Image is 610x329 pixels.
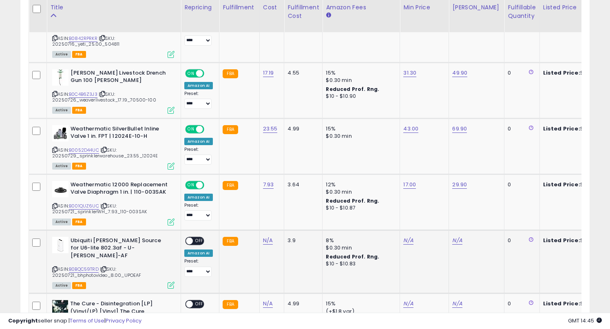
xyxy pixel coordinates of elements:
[326,77,393,84] div: $0.30 min
[508,237,533,244] div: 0
[287,181,316,188] div: 3.64
[69,35,97,42] a: B0842RPRKR
[203,181,216,188] span: OFF
[263,236,273,245] a: N/A
[263,300,273,308] a: N/A
[71,237,170,262] b: Ubiquiti [PERSON_NAME] Source for U6-lite 802.3af - U-[PERSON_NAME]-AF
[52,181,175,225] div: ASIN:
[403,69,416,77] a: 31.30
[52,266,141,278] span: | SKU: 20250721_bhphotovideo_8.00_UPOEAF
[184,27,213,46] div: Preset:
[326,125,393,132] div: 15%
[106,317,141,325] a: Privacy Policy
[326,12,331,19] small: Amazon Fees.
[184,203,213,221] div: Preset:
[52,163,71,170] span: All listings currently available for purchase on Amazon
[184,91,213,109] div: Preset:
[52,237,69,253] img: 21j4uYqobNL._SL40_.jpg
[70,300,169,317] b: The Cure - Disintegration [LP] (Vinyl/LP) [Vinyl] The Cure
[52,125,69,141] img: 41s7UDeNAkL._SL40_.jpg
[403,3,445,12] div: Min Price
[287,69,316,77] div: 4.55
[52,35,119,47] span: | SKU: 20250716_yeti_25.00_504811
[263,125,278,133] a: 23.55
[69,203,99,210] a: B001QUZ6UC
[186,126,196,132] span: ON
[508,69,533,77] div: 0
[452,3,501,12] div: [PERSON_NAME]
[186,181,196,188] span: ON
[71,125,170,142] b: Weathermatic SilverBullet Inline Valve 1 in. FPT | 12024E-10-H
[52,300,68,316] img: 41UE5sXsYWL._SL40_.jpg
[543,236,580,244] b: Listed Price:
[203,70,216,77] span: OFF
[203,126,216,132] span: OFF
[186,70,196,77] span: ON
[52,125,175,169] div: ASIN:
[52,107,71,114] span: All listings currently available for purchase on Amazon
[568,317,602,325] span: 2025-08-11 14:45 GMT
[184,3,216,12] div: Repricing
[452,181,467,189] a: 29.90
[71,69,170,86] b: [PERSON_NAME] Livestock Drench Gun 100 [PERSON_NAME]
[184,258,213,277] div: Preset:
[8,317,141,325] div: seller snap | |
[326,93,393,100] div: $10 - $10.90
[452,300,462,308] a: N/A
[223,181,238,190] small: FBA
[69,266,99,273] a: B0BQC59TRD
[52,69,175,113] div: ASIN:
[287,125,316,132] div: 4.99
[263,69,274,77] a: 17.19
[52,69,69,86] img: 211Y4Z+2JRL._SL40_.jpg
[52,203,147,215] span: | SKU: 20250721_sprinklerWH_7.93_110-003SAK
[52,51,71,58] span: All listings currently available for purchase on Amazon
[52,91,156,103] span: | SKU: 20250726_weaverlivestock_17.19_70500-100
[508,3,536,20] div: Fulfillable Quantity
[71,181,170,198] b: Weathermatic 12000 Replacement Valve Diaphragm 1 in. | 110-003SAK
[72,219,86,225] span: FBA
[543,125,580,132] b: Listed Price:
[326,188,393,196] div: $0.30 min
[403,125,418,133] a: 43.00
[52,282,71,289] span: All listings currently available for purchase on Amazon
[326,181,393,188] div: 12%
[50,3,177,12] div: Title
[52,6,175,57] div: ASIN:
[326,205,393,212] div: $10 - $10.87
[184,82,213,89] div: Amazon AI
[72,51,86,58] span: FBA
[223,125,238,134] small: FBA
[452,69,467,77] a: 49.90
[193,237,206,244] span: OFF
[508,125,533,132] div: 0
[326,244,393,252] div: $0.30 min
[72,163,86,170] span: FBA
[287,300,316,307] div: 4.99
[326,3,396,12] div: Amazon Fees
[184,194,213,201] div: Amazon AI
[8,317,38,325] strong: Copyright
[452,125,467,133] a: 69.90
[70,317,104,325] a: Terms of Use
[508,300,533,307] div: 0
[403,300,413,308] a: N/A
[326,237,393,244] div: 8%
[543,69,580,77] b: Listed Price:
[193,301,206,308] span: OFF
[52,147,158,159] span: | SKU: 20250729_sprinklerwarehouse_23.55_12024E
[326,300,393,307] div: 15%
[287,3,319,20] div: Fulfillment Cost
[326,132,393,140] div: $0.30 min
[326,261,393,267] div: $10 - $10.83
[403,181,416,189] a: 17.00
[52,181,69,197] img: 31+--97yDuL._SL40_.jpg
[184,147,213,165] div: Preset:
[326,197,379,204] b: Reduced Prof. Rng.
[263,3,281,12] div: Cost
[543,181,580,188] b: Listed Price:
[223,300,238,309] small: FBA
[72,282,86,289] span: FBA
[184,250,213,257] div: Amazon AI
[223,3,256,12] div: Fulfillment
